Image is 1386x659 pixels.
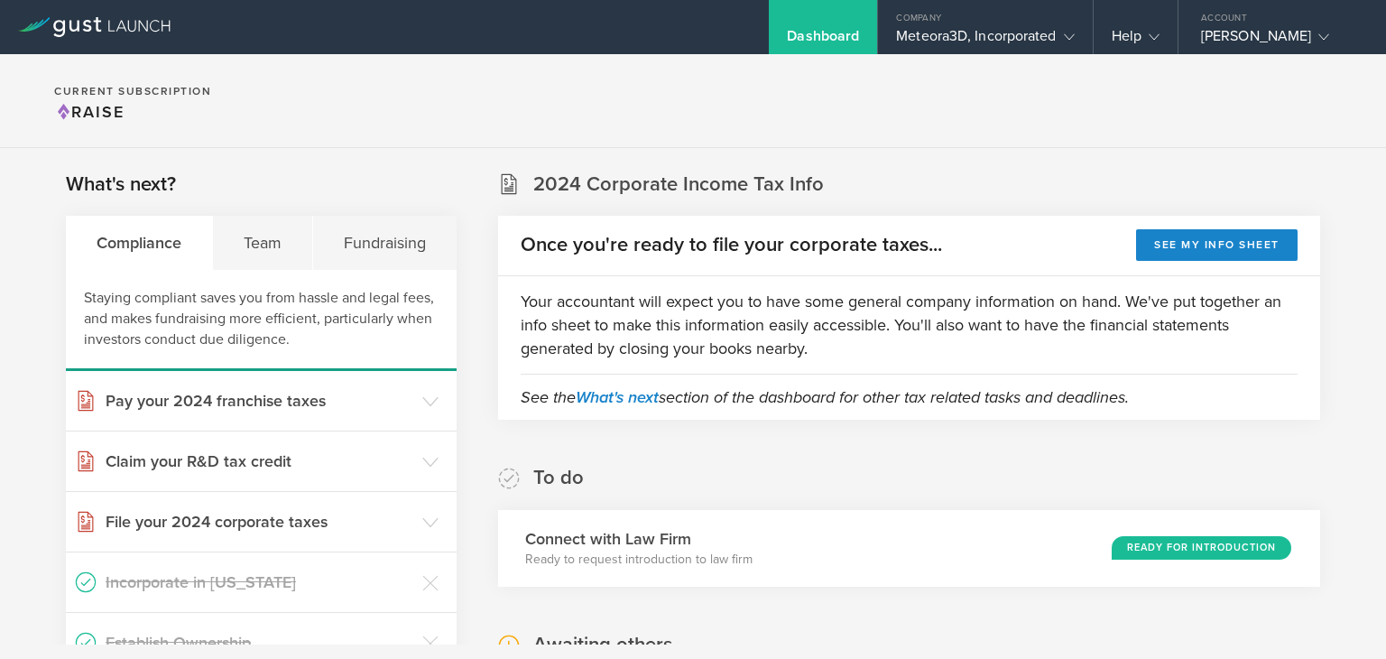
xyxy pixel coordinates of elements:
h3: Incorporate in [US_STATE] [106,571,413,594]
div: Compliance [66,216,213,270]
div: Dashboard [787,27,859,54]
div: Fundraising [313,216,457,270]
h2: To do [533,465,584,491]
h2: What's next? [66,172,176,198]
div: Staying compliant saves you from hassle and legal fees, and makes fundraising more efficient, par... [66,270,457,371]
div: Connect with Law FirmReady to request introduction to law firmReady for Introduction [498,510,1320,587]
div: [PERSON_NAME] [1201,27,1354,54]
h2: 2024 Corporate Income Tax Info [533,172,824,198]
h2: Awaiting others [533,632,672,658]
em: See the section of the dashboard for other tax related tasks and deadlines. [521,387,1129,407]
div: Meteora3D, Incorporated [896,27,1074,54]
h3: Connect with Law Firm [525,527,753,551]
div: Team [213,216,313,270]
h3: File your 2024 corporate taxes [106,510,413,534]
p: Your accountant will expect you to have some general company information on hand. We've put toget... [521,290,1298,360]
button: See my info sheet [1136,229,1298,261]
span: Raise [54,102,125,122]
h3: Pay your 2024 franchise taxes [106,389,413,413]
a: What's next [576,387,659,407]
p: Ready to request introduction to law firm [525,551,753,569]
div: Help [1112,27,1160,54]
h2: Current Subscription [54,86,211,97]
h2: Once you're ready to file your corporate taxes... [521,232,942,258]
h3: Establish Ownership [106,631,413,654]
div: Ready for Introduction [1112,536,1291,560]
h3: Claim your R&D tax credit [106,450,413,473]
